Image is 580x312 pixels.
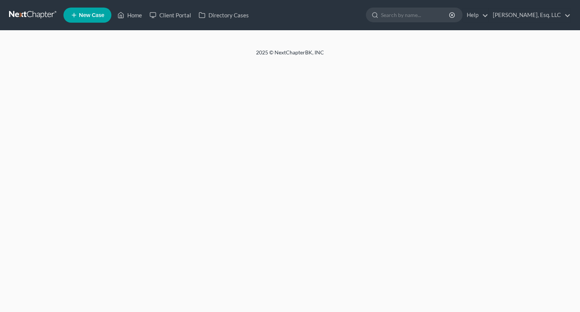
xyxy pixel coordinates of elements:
input: Search by name... [381,8,450,22]
a: Home [114,8,146,22]
span: New Case [79,12,104,18]
div: 2025 © NextChapterBK, INC [75,49,505,62]
a: [PERSON_NAME], Esq. LLC [489,8,571,22]
a: Help [463,8,488,22]
a: Directory Cases [195,8,253,22]
a: Client Portal [146,8,195,22]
